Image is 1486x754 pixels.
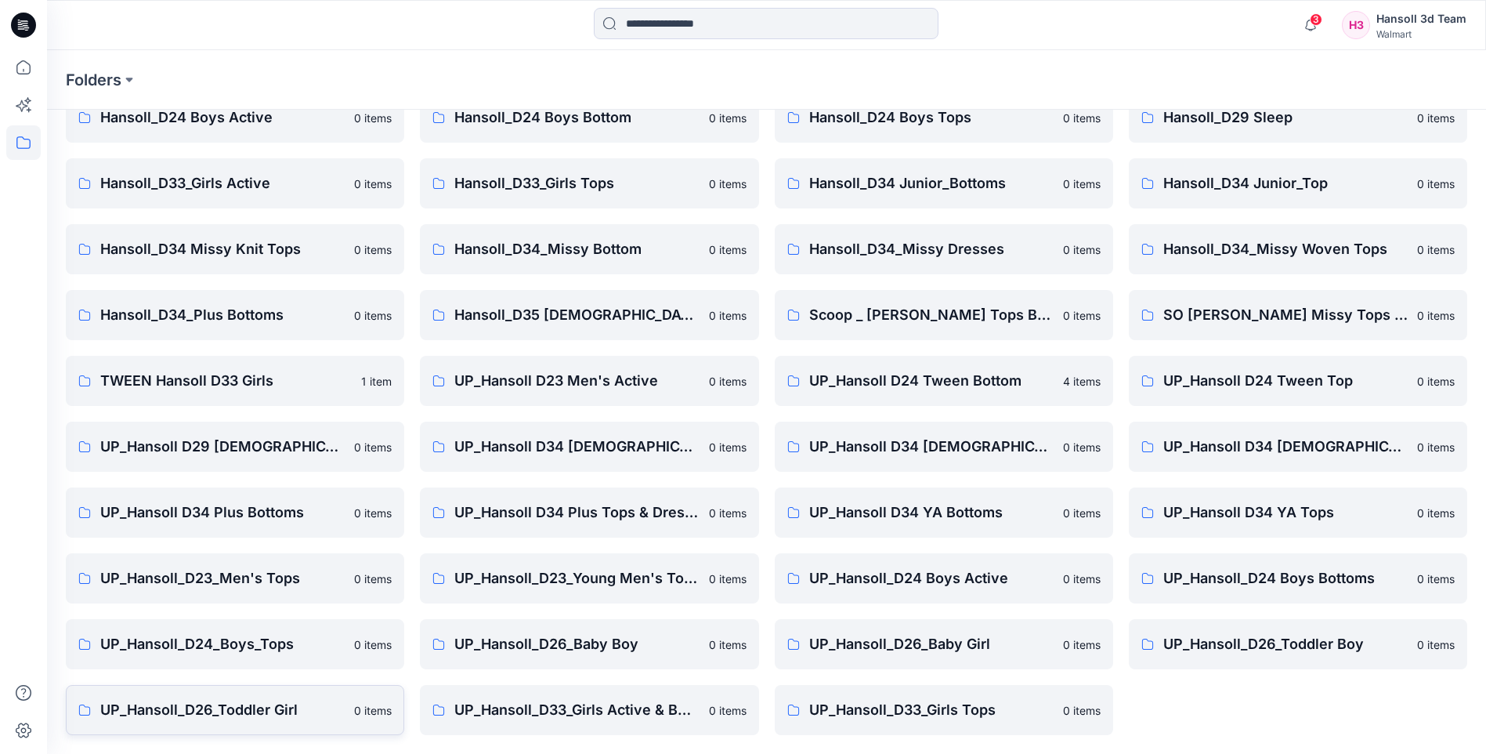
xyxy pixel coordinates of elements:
[709,505,747,521] p: 0 items
[454,502,699,524] p: UP_Hansoll D34 Plus Tops & Dresses
[1063,307,1101,324] p: 0 items
[454,238,699,260] p: Hansoll_D34_Missy Bottom
[809,370,1054,392] p: UP_Hansoll D24 Tween Bottom
[420,685,758,735] a: UP_Hansoll_D33_Girls Active & Bottoms0 items
[420,553,758,604] a: UP_Hansoll_D23_Young Men's Tops0 items
[1129,356,1467,406] a: UP_Hansoll D24 Tween Top0 items
[420,224,758,274] a: Hansoll_D34_Missy Bottom0 items
[809,633,1054,655] p: UP_Hansoll_D26_Baby Girl
[1063,373,1101,390] p: 4 items
[1063,505,1101,521] p: 0 items
[100,107,345,129] p: Hansoll_D24 Boys Active
[1417,110,1455,126] p: 0 items
[66,92,404,143] a: Hansoll_D24 Boys Active0 items
[100,502,345,524] p: UP_Hansoll D34 Plus Bottoms
[354,110,392,126] p: 0 items
[454,107,699,129] p: Hansoll_D24 Boys Bottom
[100,633,345,655] p: UP_Hansoll_D24_Boys_Tops
[775,619,1113,669] a: UP_Hansoll_D26_Baby Girl0 items
[1129,619,1467,669] a: UP_Hansoll_D26_Toddler Boy0 items
[1163,107,1408,129] p: Hansoll_D29 Sleep
[1129,422,1467,472] a: UP_Hansoll D34 [DEMOGRAPHIC_DATA] Knit Tops0 items
[809,238,1054,260] p: Hansoll_D34_Missy Dresses
[354,636,392,653] p: 0 items
[775,356,1113,406] a: UP_Hansoll D24 Tween Bottom4 items
[66,69,121,91] a: Folders
[354,176,392,192] p: 0 items
[775,422,1113,472] a: UP_Hansoll D34 [DEMOGRAPHIC_DATA] Dresses0 items
[1063,702,1101,719] p: 0 items
[775,488,1113,538] a: UP_Hansoll D34 YA Bottoms0 items
[66,488,404,538] a: UP_Hansoll D34 Plus Bottoms0 items
[454,633,699,655] p: UP_Hansoll_D26_Baby Boy
[354,307,392,324] p: 0 items
[1342,11,1370,39] div: H3
[354,702,392,719] p: 0 items
[354,439,392,455] p: 0 items
[1163,172,1408,194] p: Hansoll_D34 Junior_Top
[100,567,345,589] p: UP_Hansoll_D23_Men's Tops
[66,553,404,604] a: UP_Hansoll_D23_Men's Tops0 items
[1163,238,1408,260] p: Hansoll_D34_Missy Woven Tops
[1063,571,1101,587] p: 0 items
[709,702,747,719] p: 0 items
[1063,176,1101,192] p: 0 items
[809,107,1054,129] p: Hansoll_D24 Boys Tops
[1417,307,1455,324] p: 0 items
[1376,9,1466,28] div: Hansoll 3d Team
[1063,636,1101,653] p: 0 items
[1163,304,1408,326] p: SO [PERSON_NAME] Missy Tops Bottoms Dresses
[354,505,392,521] p: 0 items
[66,422,404,472] a: UP_Hansoll D29 [DEMOGRAPHIC_DATA] Sleep0 items
[775,685,1113,735] a: UP_Hansoll_D33_Girls Tops0 items
[1417,571,1455,587] p: 0 items
[1417,505,1455,521] p: 0 items
[420,158,758,208] a: Hansoll_D33_Girls Tops0 items
[709,176,747,192] p: 0 items
[1417,636,1455,653] p: 0 items
[1129,290,1467,340] a: SO [PERSON_NAME] Missy Tops Bottoms Dresses0 items
[1417,241,1455,258] p: 0 items
[775,224,1113,274] a: Hansoll_D34_Missy Dresses0 items
[775,158,1113,208] a: Hansoll_D34 Junior_Bottoms0 items
[809,699,1054,721] p: UP_Hansoll_D33_Girls Tops
[809,436,1054,458] p: UP_Hansoll D34 [DEMOGRAPHIC_DATA] Dresses
[1417,373,1455,390] p: 0 items
[1417,176,1455,192] p: 0 items
[454,567,699,589] p: UP_Hansoll_D23_Young Men's Tops
[100,436,345,458] p: UP_Hansoll D29 [DEMOGRAPHIC_DATA] Sleep
[1163,370,1408,392] p: UP_Hansoll D24 Tween Top
[709,373,747,390] p: 0 items
[709,307,747,324] p: 0 items
[1417,439,1455,455] p: 0 items
[100,238,345,260] p: Hansoll_D34 Missy Knit Tops
[1129,158,1467,208] a: Hansoll_D34 Junior_Top0 items
[809,172,1054,194] p: Hansoll_D34 Junior_Bottoms
[420,356,758,406] a: UP_Hansoll D23 Men's Active0 items
[709,110,747,126] p: 0 items
[1163,633,1408,655] p: UP_Hansoll_D26_Toddler Boy
[1163,436,1408,458] p: UP_Hansoll D34 [DEMOGRAPHIC_DATA] Knit Tops
[709,636,747,653] p: 0 items
[809,502,1054,524] p: UP_Hansoll D34 YA Bottoms
[66,356,404,406] a: TWEEN Hansoll D33 Girls1 item
[709,571,747,587] p: 0 items
[66,158,404,208] a: Hansoll_D33_Girls Active0 items
[100,370,352,392] p: TWEEN Hansoll D33 Girls
[1129,488,1467,538] a: UP_Hansoll D34 YA Tops0 items
[420,290,758,340] a: Hansoll_D35 [DEMOGRAPHIC_DATA] Plus Top & Dresses0 items
[1063,439,1101,455] p: 0 items
[100,699,345,721] p: UP_Hansoll_D26_Toddler Girl
[1163,567,1408,589] p: UP_Hansoll_D24 Boys Bottoms
[66,619,404,669] a: UP_Hansoll_D24_Boys_Tops0 items
[454,370,699,392] p: UP_Hansoll D23 Men's Active
[66,224,404,274] a: Hansoll_D34 Missy Knit Tops0 items
[100,304,345,326] p: Hansoll_D34_Plus Bottoms
[775,290,1113,340] a: Scoop _ [PERSON_NAME] Tops Bottoms Dresses0 items
[454,304,699,326] p: Hansoll_D35 [DEMOGRAPHIC_DATA] Plus Top & Dresses
[809,304,1054,326] p: Scoop _ [PERSON_NAME] Tops Bottoms Dresses
[454,436,699,458] p: UP_Hansoll D34 [DEMOGRAPHIC_DATA] Bottoms
[1376,28,1466,40] div: Walmart
[454,699,699,721] p: UP_Hansoll_D33_Girls Active & Bottoms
